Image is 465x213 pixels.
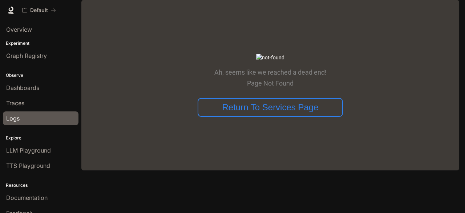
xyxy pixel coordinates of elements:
[198,98,343,117] button: Return To Services Page
[214,69,327,76] p: Ah, seems like we reached a dead end!
[30,7,48,13] p: Default
[214,80,327,87] p: Page Not Found
[256,54,284,62] img: not-found
[19,3,59,17] button: All workspaces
